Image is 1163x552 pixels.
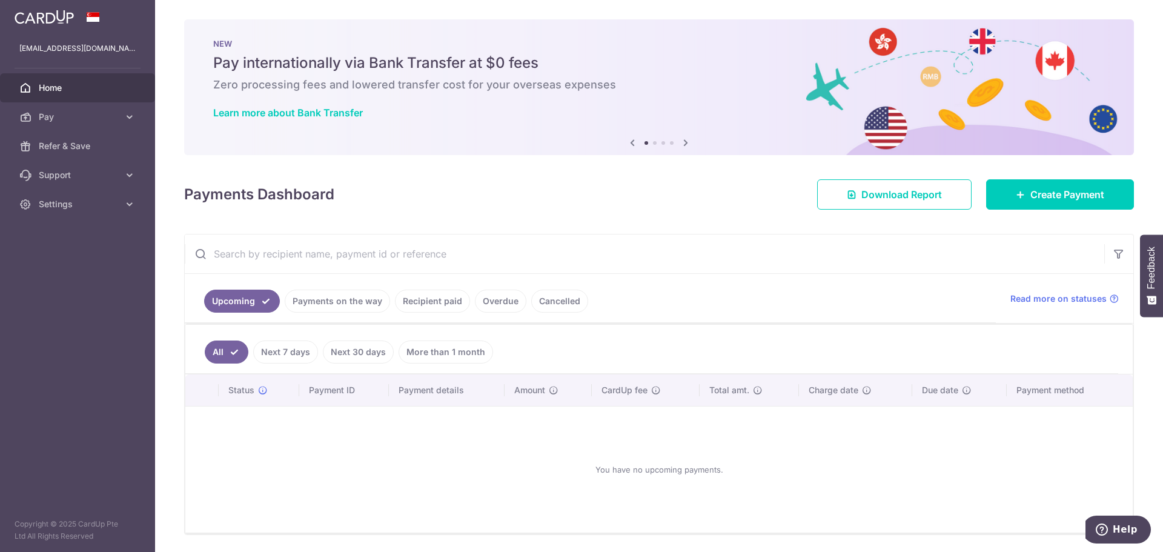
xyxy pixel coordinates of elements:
th: Payment method [1007,374,1133,406]
span: Settings [39,198,119,210]
span: Feedback [1146,247,1157,289]
img: Bank transfer banner [184,19,1134,155]
iframe: Opens a widget where you can find more information [1085,516,1151,546]
a: Upcoming [204,290,280,313]
a: Next 30 days [323,341,394,364]
span: Status [228,384,254,396]
a: Cancelled [531,290,588,313]
p: NEW [213,39,1105,48]
a: Download Report [817,179,972,210]
button: Feedback - Show survey [1140,234,1163,317]
div: You have no upcoming payments. [200,416,1118,523]
span: Home [39,82,119,94]
span: Create Payment [1030,187,1104,202]
span: CardUp fee [601,384,648,396]
a: Create Payment [986,179,1134,210]
p: [EMAIL_ADDRESS][DOMAIN_NAME] [19,42,136,55]
input: Search by recipient name, payment id or reference [185,234,1104,273]
h6: Zero processing fees and lowered transfer cost for your overseas expenses [213,78,1105,92]
th: Payment details [389,374,505,406]
span: Amount [514,384,545,396]
a: Read more on statuses [1010,293,1119,305]
a: Next 7 days [253,341,318,364]
span: Read more on statuses [1010,293,1107,305]
img: CardUp [15,10,74,24]
th: Payment ID [299,374,389,406]
span: Support [39,169,119,181]
h4: Payments Dashboard [184,184,334,205]
a: All [205,341,248,364]
a: Recipient paid [395,290,470,313]
span: Charge date [809,384,858,396]
h5: Pay internationally via Bank Transfer at $0 fees [213,53,1105,73]
span: Due date [922,384,958,396]
a: Overdue [475,290,526,313]
a: Payments on the way [285,290,390,313]
span: Download Report [861,187,942,202]
span: Pay [39,111,119,123]
a: Learn more about Bank Transfer [213,107,363,119]
span: Total amt. [709,384,749,396]
span: Refer & Save [39,140,119,152]
a: More than 1 month [399,341,493,364]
